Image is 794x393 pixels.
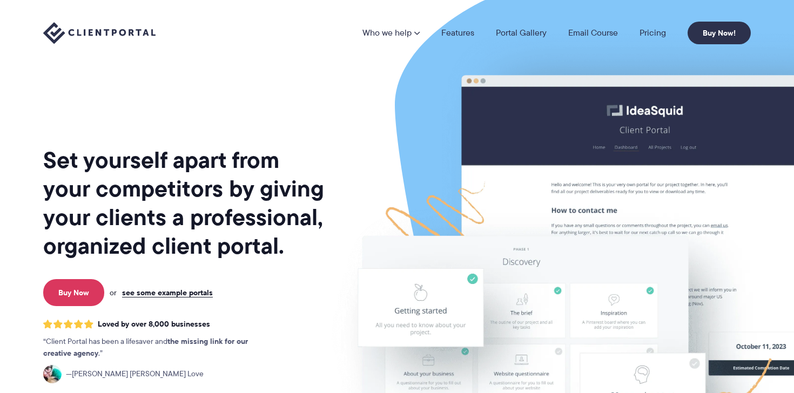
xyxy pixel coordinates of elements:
span: or [110,288,117,297]
a: Buy Now! [688,22,751,44]
a: Features [441,29,474,37]
a: Who we help [362,29,420,37]
strong: the missing link for our creative agency [43,335,248,359]
a: see some example portals [122,288,213,297]
span: Loved by over 8,000 businesses [98,320,210,329]
span: [PERSON_NAME] [PERSON_NAME] Love [66,368,204,380]
a: Buy Now [43,279,104,306]
a: Pricing [640,29,666,37]
p: Client Portal has been a lifesaver and . [43,336,270,360]
h1: Set yourself apart from your competitors by giving your clients a professional, organized client ... [43,146,326,260]
a: Email Course [568,29,618,37]
a: Portal Gallery [496,29,547,37]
